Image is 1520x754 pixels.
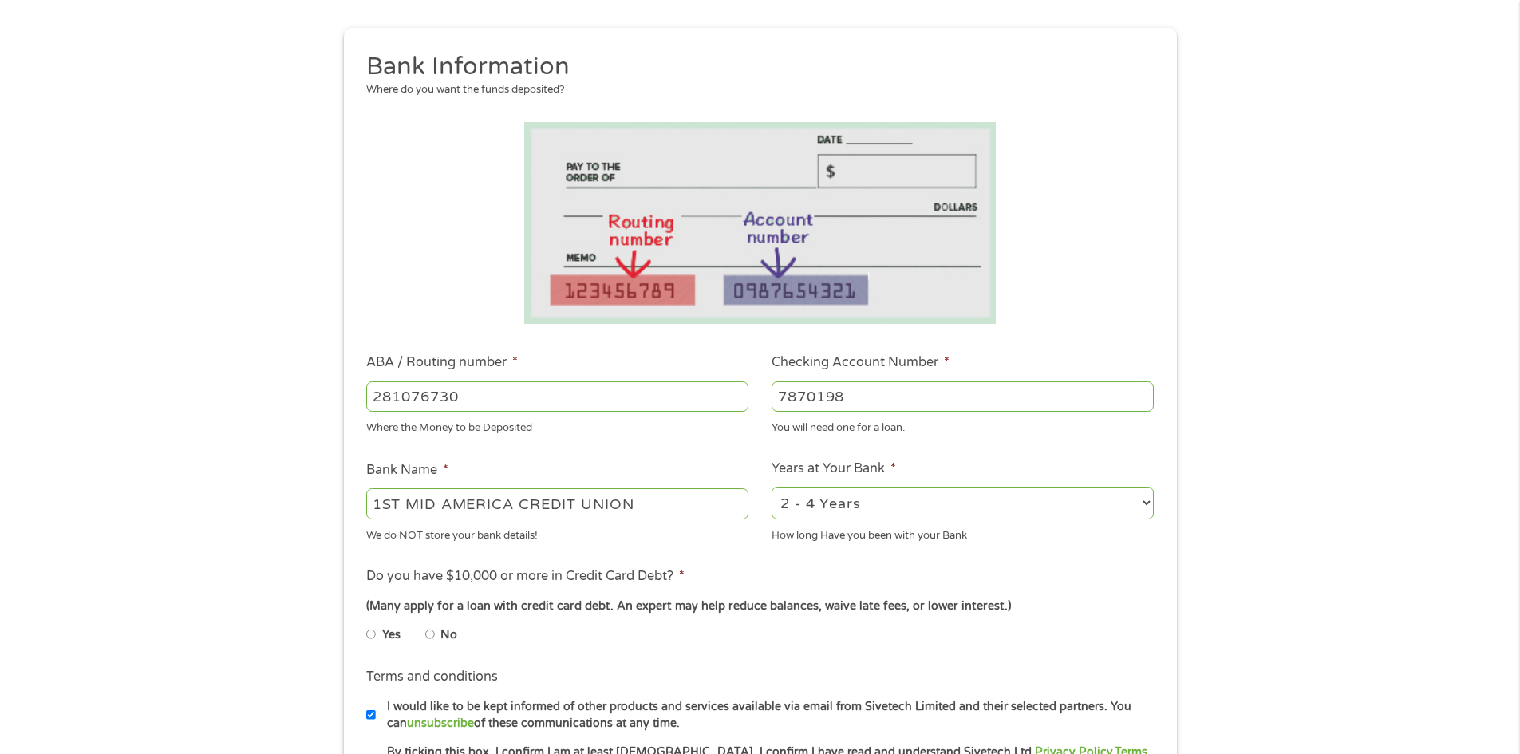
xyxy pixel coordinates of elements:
[407,716,474,730] a: unsubscribe
[524,122,997,324] img: Routing number location
[366,462,448,479] label: Bank Name
[366,568,685,585] label: Do you have $10,000 or more in Credit Card Debt?
[366,51,1142,83] h2: Bank Information
[366,669,498,685] label: Terms and conditions
[366,354,518,371] label: ABA / Routing number
[376,698,1159,732] label: I would like to be kept informed of other products and services available via email from Sivetech...
[440,626,457,644] label: No
[772,415,1154,436] div: You will need one for a loan.
[772,522,1154,543] div: How long Have you been with your Bank
[382,626,401,644] label: Yes
[366,381,748,412] input: 263177916
[772,354,950,371] label: Checking Account Number
[772,460,896,477] label: Years at Your Bank
[366,522,748,543] div: We do NOT store your bank details!
[366,415,748,436] div: Where the Money to be Deposited
[772,381,1154,412] input: 345634636
[366,598,1153,615] div: (Many apply for a loan with credit card debt. An expert may help reduce balances, waive late fees...
[366,82,1142,98] div: Where do you want the funds deposited?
